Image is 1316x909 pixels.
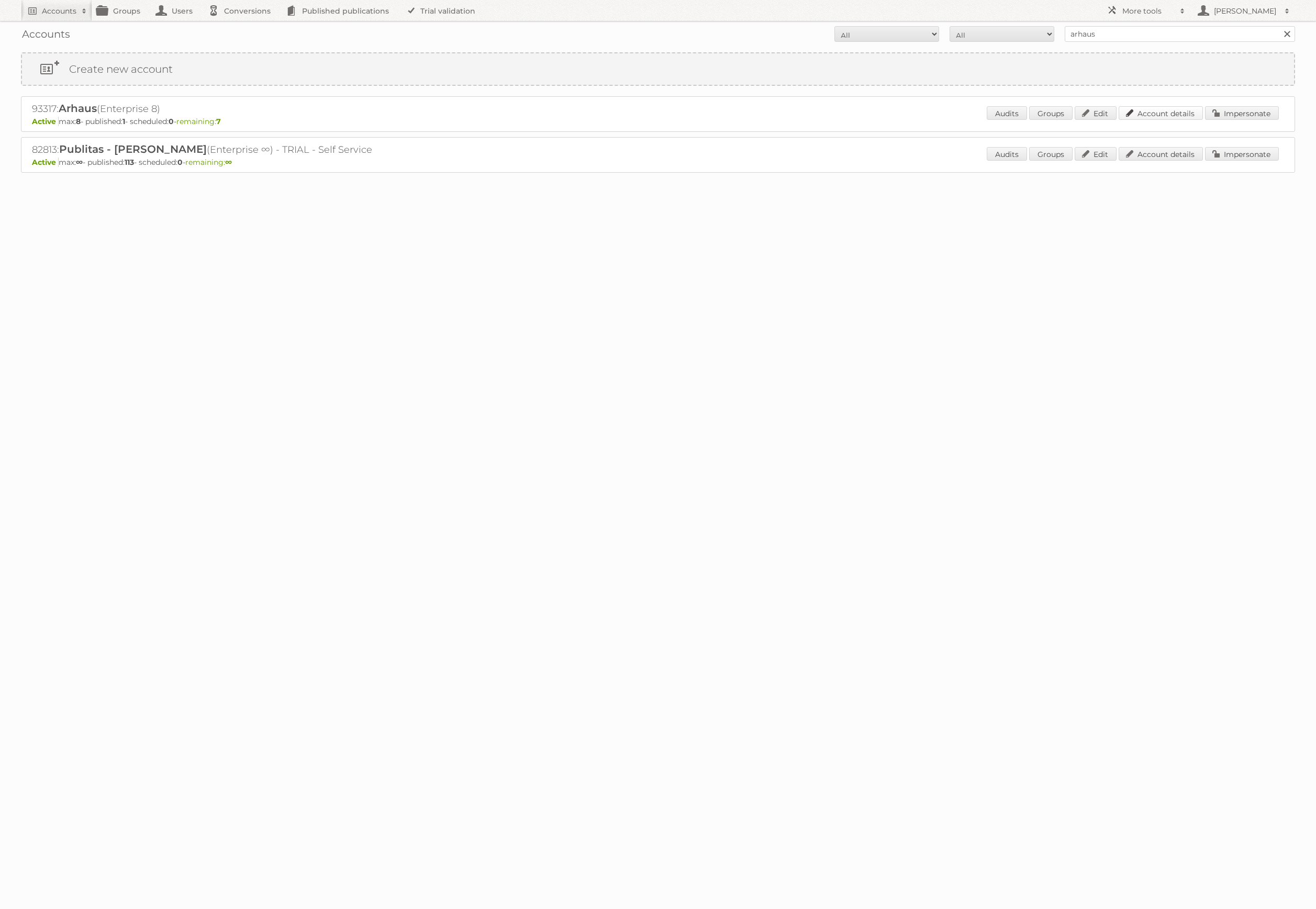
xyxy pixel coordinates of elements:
h2: Accounts [42,6,76,16]
strong: 7 [216,117,221,126]
strong: 1 [122,117,125,126]
h2: 82813: (Enterprise ∞) - TRIAL - Self Service [32,143,398,156]
span: remaining: [176,117,221,126]
a: Groups [1029,147,1073,161]
span: Active [32,158,59,167]
h2: 93317: (Enterprise 8) [32,102,398,116]
h2: More tools [1122,6,1175,16]
strong: 8 [76,117,81,126]
a: Edit [1075,106,1117,120]
a: Edit [1075,147,1117,161]
span: Active [32,117,59,126]
span: Arhaus [59,102,97,115]
span: remaining: [185,158,232,167]
p: max: - published: - scheduled: - [32,158,1284,167]
h2: [PERSON_NAME] [1211,6,1279,16]
a: Audits [987,106,1027,120]
strong: 0 [169,117,174,126]
a: Account details [1119,106,1203,120]
a: Create new account [22,53,1294,85]
strong: ∞ [225,158,232,167]
p: max: - published: - scheduled: - [32,117,1284,126]
strong: 113 [125,158,134,167]
a: Audits [987,147,1027,161]
a: Groups [1029,106,1073,120]
a: Impersonate [1205,147,1279,161]
strong: 0 [177,158,183,167]
strong: ∞ [76,158,83,167]
a: Account details [1119,147,1203,161]
a: Impersonate [1205,106,1279,120]
span: Publitas - [PERSON_NAME] [59,143,207,155]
